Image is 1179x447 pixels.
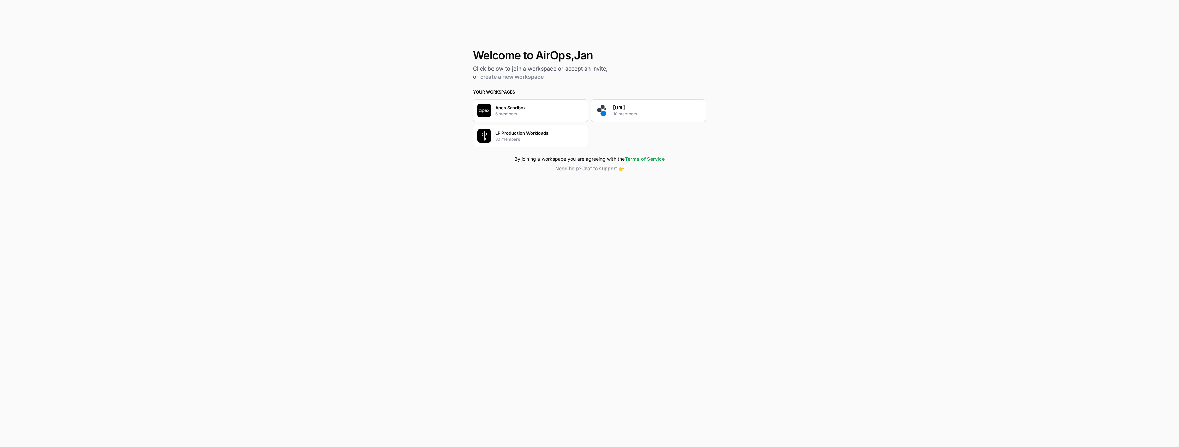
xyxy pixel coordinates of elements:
img: Company Logo [595,104,609,117]
h3: Your Workspaces [473,89,706,95]
div: By joining a workspace you are agreeing with the [473,156,706,162]
button: Company LogoLP Production Workloads80 members [473,125,588,147]
h1: Welcome to AirOps, Jan [473,49,706,62]
p: [URL] [613,104,625,111]
p: 6 members [495,111,517,117]
img: Company Logo [477,104,491,117]
p: 10 members [613,111,637,117]
button: Need help?Chat to support 👉 [473,165,706,172]
p: 80 members [495,136,520,142]
p: Apex Sandbox [495,104,526,111]
h2: Click below to join a workspace or accept an invite, or [473,64,706,81]
p: LP Production Workloads [495,129,548,136]
img: Company Logo [477,129,491,143]
a: Terms of Service [625,156,665,162]
span: Need help? [555,165,581,171]
a: create a new workspace [480,73,544,80]
span: Chat to support 👉 [581,165,624,171]
button: Company LogoApex Sandbox6 members [473,99,588,122]
button: Company Logo[URL]10 members [591,99,706,122]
